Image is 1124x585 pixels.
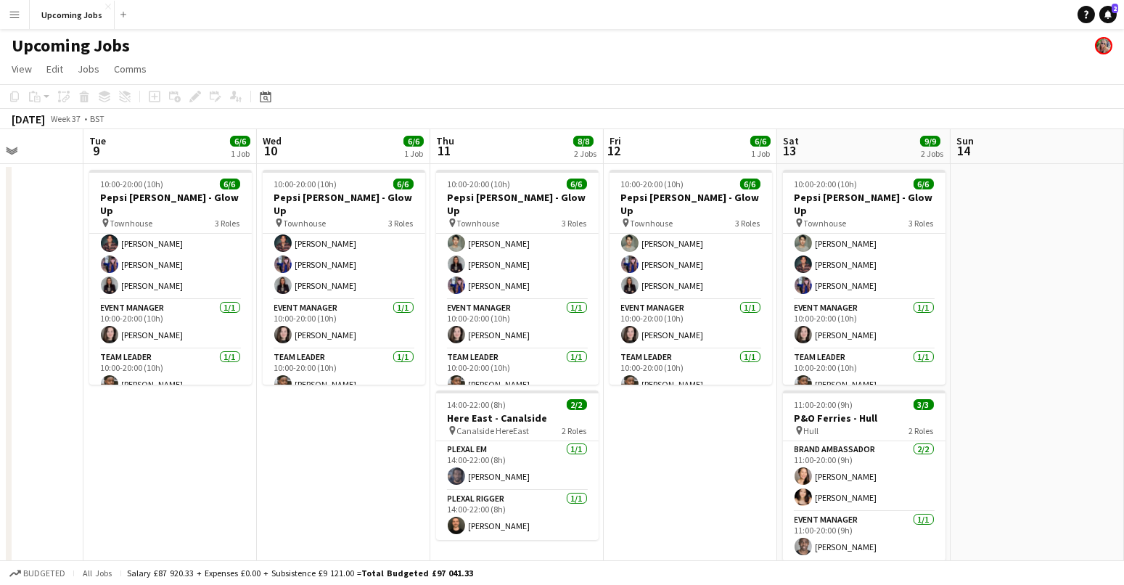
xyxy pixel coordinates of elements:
[361,568,473,578] span: Total Budgeted £97 041.33
[284,218,327,229] span: Townhouse
[90,113,104,124] div: BST
[567,399,587,410] span: 2/2
[610,187,772,300] app-card-role: Brand Ambassador4/410:00-20:00 (10h)[PERSON_NAME][PERSON_NAME][PERSON_NAME][PERSON_NAME]
[261,142,282,159] span: 10
[783,349,945,398] app-card-role: Team Leader1/110:00-20:00 (10h)[PERSON_NAME]
[393,179,414,189] span: 6/6
[783,170,945,385] app-job-card: 10:00-20:00 (10h)6/6Pepsi [PERSON_NAME] - Glow Up Townhouse3 RolesBrand Ambassador4/410:00-20:00 ...
[89,187,252,300] app-card-role: Brand Ambassador4/410:00-20:00 (10h)[PERSON_NAME][PERSON_NAME][PERSON_NAME][PERSON_NAME]
[436,441,599,491] app-card-role: Plexal EM1/114:00-22:00 (8h)[PERSON_NAME]
[610,300,772,349] app-card-role: Event Manager1/110:00-20:00 (10h)[PERSON_NAME]
[263,300,425,349] app-card-role: Event Manager1/110:00-20:00 (10h)[PERSON_NAME]
[263,191,425,217] h3: Pepsi [PERSON_NAME] - Glow Up
[436,349,599,398] app-card-role: Team Leader1/110:00-20:00 (10h)[PERSON_NAME]
[436,300,599,349] app-card-role: Event Manager1/110:00-20:00 (10h)[PERSON_NAME]
[274,179,337,189] span: 10:00-20:00 (10h)
[448,179,511,189] span: 10:00-20:00 (10h)
[740,179,760,189] span: 6/6
[562,425,587,436] span: 2 Roles
[607,142,621,159] span: 12
[89,349,252,398] app-card-role: Team Leader1/110:00-20:00 (10h)[PERSON_NAME]
[216,218,240,229] span: 3 Roles
[457,218,500,229] span: Townhouse
[1099,6,1117,23] a: 2
[7,565,67,581] button: Budgeted
[914,179,934,189] span: 6/6
[436,170,599,385] app-job-card: 10:00-20:00 (10h)6/6Pepsi [PERSON_NAME] - Glow Up Townhouse3 RolesBrand Ambassador4/410:00-20:00 ...
[783,191,945,217] h3: Pepsi [PERSON_NAME] - Glow Up
[610,191,772,217] h3: Pepsi [PERSON_NAME] - Glow Up
[87,142,106,159] span: 9
[783,390,945,561] app-job-card: 11:00-20:00 (9h)3/3P&O Ferries - Hull Hull2 RolesBrand Ambassador2/211:00-20:00 (9h)[PERSON_NAME]...
[436,412,599,425] h3: Here East - Canalside
[404,148,423,159] div: 1 Job
[783,300,945,349] app-card-role: Event Manager1/110:00-20:00 (10h)[PERSON_NAME]
[921,148,943,159] div: 2 Jobs
[263,134,282,147] span: Wed
[610,134,621,147] span: Fri
[12,62,32,75] span: View
[23,568,65,578] span: Budgeted
[12,112,45,126] div: [DATE]
[920,136,940,147] span: 9/9
[631,218,673,229] span: Townhouse
[263,349,425,398] app-card-role: Team Leader1/110:00-20:00 (10h)[PERSON_NAME]
[436,390,599,540] app-job-card: 14:00-22:00 (8h)2/2Here East - Canalside Canalside HereEast2 RolesPlexal EM1/114:00-22:00 (8h)[PE...
[78,62,99,75] span: Jobs
[436,191,599,217] h3: Pepsi [PERSON_NAME] - Glow Up
[403,136,424,147] span: 6/6
[736,218,760,229] span: 3 Roles
[72,60,105,78] a: Jobs
[457,425,530,436] span: Canalside HereEast
[783,412,945,425] h3: P&O Ferries - Hull
[783,512,945,561] app-card-role: Event Manager1/111:00-20:00 (9h)[PERSON_NAME]
[1095,37,1112,54] app-user-avatar: Jade Beasley
[909,218,934,229] span: 3 Roles
[610,349,772,398] app-card-role: Team Leader1/110:00-20:00 (10h)[PERSON_NAME]
[41,60,69,78] a: Edit
[230,136,250,147] span: 6/6
[89,170,252,385] div: 10:00-20:00 (10h)6/6Pepsi [PERSON_NAME] - Glow Up Townhouse3 RolesBrand Ambassador4/410:00-20:00 ...
[795,399,853,410] span: 11:00-20:00 (9h)
[114,62,147,75] span: Comms
[751,148,770,159] div: 1 Job
[89,300,252,349] app-card-role: Event Manager1/110:00-20:00 (10h)[PERSON_NAME]
[562,218,587,229] span: 3 Roles
[46,62,63,75] span: Edit
[12,35,130,57] h1: Upcoming Jobs
[263,170,425,385] app-job-card: 10:00-20:00 (10h)6/6Pepsi [PERSON_NAME] - Glow Up Townhouse3 RolesBrand Ambassador4/410:00-20:00 ...
[80,568,115,578] span: All jobs
[574,148,596,159] div: 2 Jobs
[621,179,684,189] span: 10:00-20:00 (10h)
[436,491,599,540] app-card-role: Plexal Rigger1/114:00-22:00 (8h)[PERSON_NAME]
[781,142,799,159] span: 13
[783,187,945,300] app-card-role: Brand Ambassador4/410:00-20:00 (10h)[PERSON_NAME][PERSON_NAME][PERSON_NAME][PERSON_NAME]
[954,142,974,159] span: 14
[389,218,414,229] span: 3 Roles
[567,179,587,189] span: 6/6
[436,187,599,300] app-card-role: Brand Ambassador4/410:00-20:00 (10h)[PERSON_NAME][PERSON_NAME][PERSON_NAME][PERSON_NAME]
[1112,4,1118,13] span: 2
[89,134,106,147] span: Tue
[804,425,819,436] span: Hull
[610,170,772,385] app-job-card: 10:00-20:00 (10h)6/6Pepsi [PERSON_NAME] - Glow Up Townhouse3 RolesBrand Ambassador4/410:00-20:00 ...
[795,179,858,189] span: 10:00-20:00 (10h)
[750,136,771,147] span: 6/6
[573,136,594,147] span: 8/8
[783,134,799,147] span: Sat
[6,60,38,78] a: View
[436,134,454,147] span: Thu
[909,425,934,436] span: 2 Roles
[48,113,84,124] span: Week 37
[263,187,425,300] app-card-role: Brand Ambassador4/410:00-20:00 (10h)[PERSON_NAME][PERSON_NAME][PERSON_NAME][PERSON_NAME]
[783,441,945,512] app-card-role: Brand Ambassador2/211:00-20:00 (9h)[PERSON_NAME][PERSON_NAME]
[101,179,164,189] span: 10:00-20:00 (10h)
[30,1,115,29] button: Upcoming Jobs
[231,148,250,159] div: 1 Job
[89,191,252,217] h3: Pepsi [PERSON_NAME] - Glow Up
